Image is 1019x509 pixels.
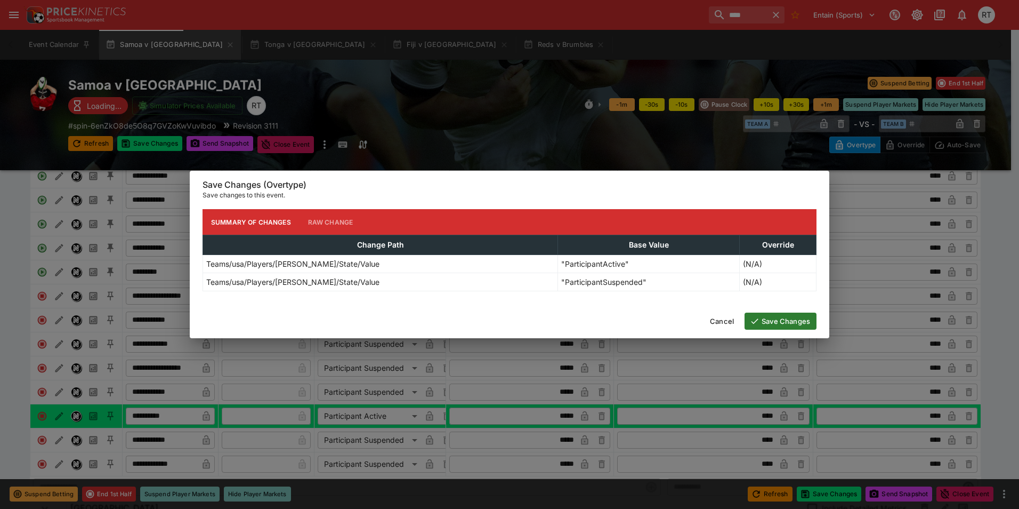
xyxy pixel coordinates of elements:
p: Teams/usa/Players/[PERSON_NAME]/State/Value [206,258,379,269]
td: (N/A) [740,255,816,273]
td: "ParticipantSuspended" [558,273,740,291]
td: "ParticipantActive" [558,255,740,273]
button: Summary of Changes [203,209,300,235]
h6: Save Changes (Overtype) [203,179,816,190]
button: Cancel [703,313,740,330]
th: Base Value [558,235,740,255]
p: Teams/usa/Players/[PERSON_NAME]/State/Value [206,276,379,288]
td: (N/A) [740,273,816,291]
th: Override [740,235,816,255]
p: Save changes to this event. [203,190,816,201]
th: Change Path [203,235,558,255]
button: Raw Change [300,209,362,235]
button: Save Changes [745,313,816,330]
